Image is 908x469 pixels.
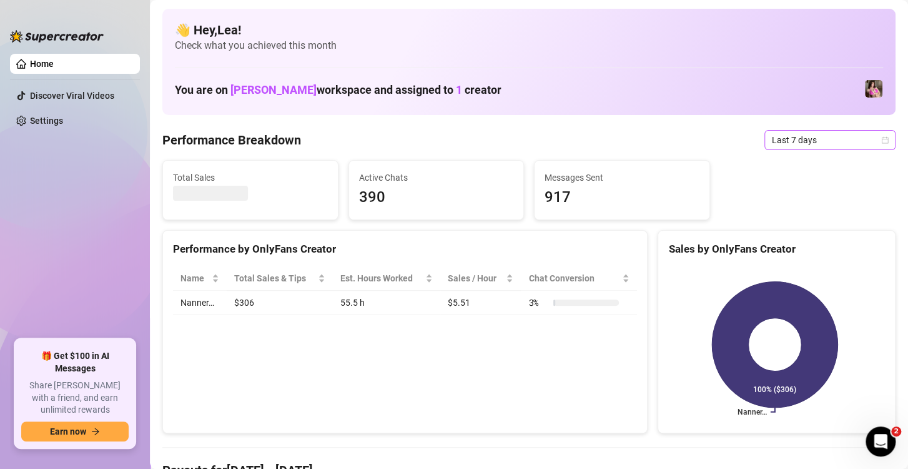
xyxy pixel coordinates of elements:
iframe: Intercom live chat [866,426,896,456]
span: Messages Sent [545,171,699,184]
span: calendar [881,136,889,144]
span: [PERSON_NAME] [230,83,317,96]
span: Active Chats [359,171,514,184]
th: Sales / Hour [440,266,521,291]
div: Performance by OnlyFans Creator [173,241,637,258]
span: Sales / Hour [448,271,504,285]
img: Nanner [865,80,882,98]
span: 3 % [528,296,548,310]
h1: You are on workspace and assigned to creator [175,83,501,97]
div: Sales by OnlyFans Creator [668,241,885,258]
th: Name [173,266,227,291]
a: Discover Viral Videos [30,91,114,101]
h4: 👋 Hey, Lea ! [175,21,883,39]
a: Settings [30,116,63,126]
span: 🎁 Get $100 in AI Messages [21,350,129,375]
td: $306 [227,291,333,315]
span: Name [180,271,209,285]
h4: Performance Breakdown [162,131,301,149]
span: 1 [456,83,462,96]
span: Earn now [50,426,86,436]
span: Check what you achieved this month [175,39,883,53]
td: Nanner… [173,291,227,315]
span: 917 [545,186,699,209]
img: logo-BBDzfeDw.svg [10,30,104,43]
span: Chat Conversion [528,271,619,285]
button: Earn nowarrow-right [21,421,129,441]
td: $5.51 [440,291,521,315]
text: Nanner… [738,408,767,416]
div: Est. Hours Worked [340,271,423,285]
span: 2 [891,426,901,436]
span: Total Sales [173,171,328,184]
a: Home [30,59,54,69]
span: arrow-right [91,427,100,436]
td: 55.5 h [333,291,440,315]
th: Total Sales & Tips [227,266,333,291]
span: Total Sales & Tips [234,271,315,285]
span: 390 [359,186,514,209]
span: Share [PERSON_NAME] with a friend, and earn unlimited rewards [21,380,129,416]
th: Chat Conversion [521,266,637,291]
span: Last 7 days [772,131,888,149]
